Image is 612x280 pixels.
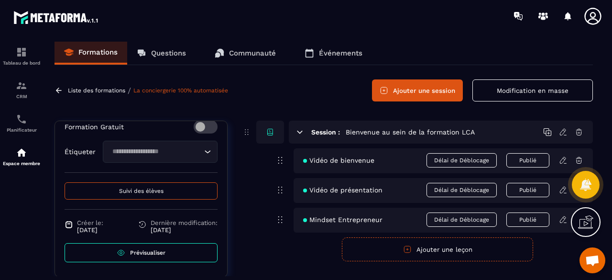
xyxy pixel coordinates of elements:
[311,128,340,136] h6: Session :
[579,247,605,273] a: Ouvrir le chat
[65,148,96,156] p: Étiqueter
[372,79,463,101] button: Ajouter une session
[506,153,549,168] button: Publié
[2,60,41,66] p: Tableau de bord
[205,42,285,65] a: Communauté
[133,87,228,94] a: La conciergerie 100% automatisée
[78,48,118,56] p: Formations
[303,157,374,164] span: Vidéo de bienvenue
[303,216,382,224] span: Mindset Entrepreneur
[2,106,41,140] a: schedulerschedulerPlanificateur
[16,46,27,58] img: formation
[2,73,41,106] a: formationformationCRM
[319,49,362,57] p: Événements
[68,87,125,94] a: Liste des formations
[426,183,497,197] span: Délai de Déblocage
[342,237,533,261] button: Ajouter une leçon
[2,161,41,166] p: Espace membre
[103,141,218,163] div: Search for option
[2,127,41,133] p: Planificateur
[77,226,103,234] p: [DATE]
[426,153,497,168] span: Délai de Déblocage
[16,147,27,158] img: automations
[229,49,276,57] p: Communauté
[151,226,218,234] p: [DATE]
[2,39,41,73] a: formationformationTableau de bord
[506,213,549,227] button: Publié
[2,140,41,173] a: automationsautomationsEspace membre
[127,42,196,65] a: Questions
[346,127,475,137] h5: Bienvenue au sein de la formation LCA
[130,249,165,256] span: Prévisualiser
[295,42,372,65] a: Événements
[128,86,131,95] span: /
[16,113,27,125] img: scheduler
[151,49,186,57] p: Questions
[151,219,218,226] span: Dernière modification:
[65,243,218,262] a: Prévisualiser
[13,9,99,26] img: logo
[2,94,41,99] p: CRM
[109,146,202,157] input: Search for option
[506,183,549,197] button: Publié
[65,182,218,200] button: Suivi des élèves
[303,186,382,194] span: Vidéo de présentation
[77,219,103,226] span: Créer le:
[472,79,593,101] button: Modification en masse
[55,42,127,65] a: Formations
[426,213,497,227] span: Délai de Déblocage
[16,80,27,91] img: formation
[65,123,124,131] p: Formation Gratuit
[119,188,164,194] span: Suivi des élèves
